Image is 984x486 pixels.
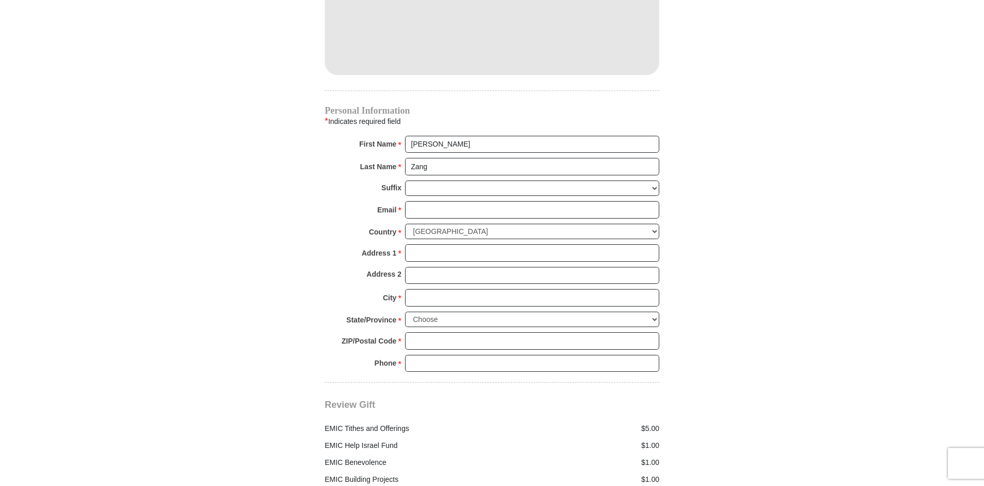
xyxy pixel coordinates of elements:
div: $5.00 [492,423,665,434]
div: Indicates required field [325,115,659,128]
div: EMIC Tithes and Offerings [320,423,493,434]
strong: Country [369,225,397,239]
strong: ZIP/Postal Code [342,334,397,348]
strong: Phone [375,356,397,370]
strong: First Name [359,137,396,151]
strong: Email [377,203,396,217]
div: $1.00 [492,474,665,485]
strong: Suffix [381,181,401,195]
span: Review Gift [325,400,375,410]
h4: Personal Information [325,106,659,115]
div: $1.00 [492,440,665,451]
strong: State/Province [346,313,396,327]
div: EMIC Benevolence [320,457,493,468]
strong: Address 1 [362,246,397,260]
strong: Last Name [360,159,397,174]
div: $1.00 [492,457,665,468]
div: EMIC Building Projects [320,474,493,485]
div: EMIC Help Israel Fund [320,440,493,451]
strong: Address 2 [366,267,401,281]
strong: City [383,291,396,305]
